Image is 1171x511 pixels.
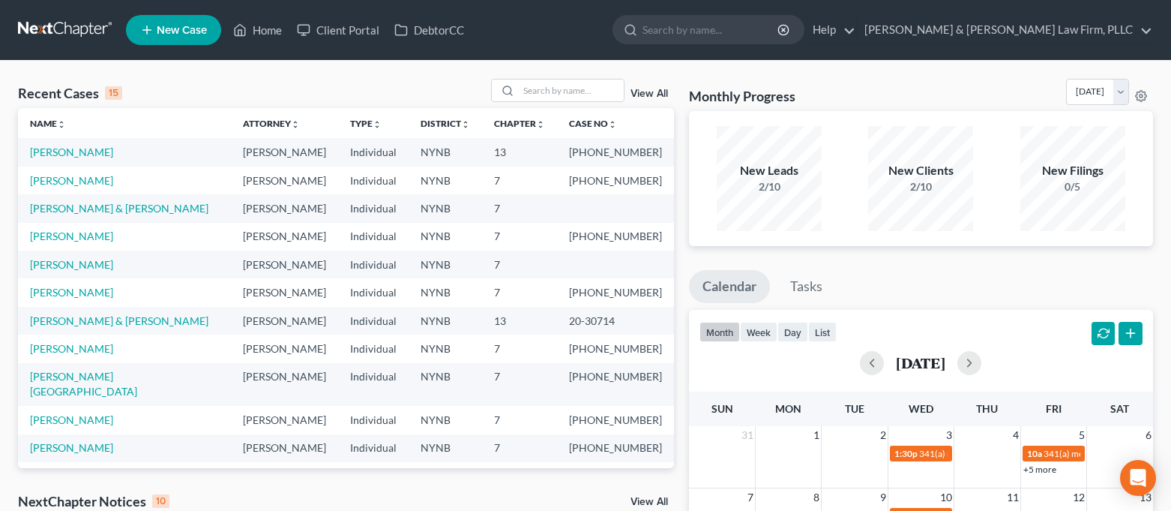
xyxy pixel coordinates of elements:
h3: Monthly Progress [689,87,795,105]
a: [PERSON_NAME] & [PERSON_NAME] [30,202,208,215]
td: [PHONE_NUMBER] [557,363,674,406]
a: DebtorCC [387,17,472,44]
i: unfold_more [461,120,470,129]
i: unfold_more [608,120,617,129]
td: [PHONE_NUMBER] [557,167,674,194]
a: [PERSON_NAME] [30,230,113,242]
td: 20-30714 [557,307,674,335]
span: Thu [976,402,998,415]
h2: [DATE] [896,355,945,371]
span: 2 [879,426,888,444]
div: New Leads [717,162,822,179]
td: NYNB [409,194,482,222]
td: NYNB [409,406,482,434]
div: Open Intercom Messenger [1120,460,1156,496]
td: Individual [338,138,409,166]
a: Tasks [777,270,836,303]
td: Individual [338,462,409,490]
div: 2/10 [868,179,973,194]
span: Tue [845,402,864,415]
td: NYNB [409,138,482,166]
td: [PHONE_NUMBER] [557,434,674,462]
input: Search by name... [519,80,624,101]
td: Individual [338,363,409,406]
td: 7 [482,194,557,222]
span: 12 [1071,488,1086,506]
td: 7 [482,363,557,406]
span: Mon [775,402,801,415]
a: Calendar [689,270,770,303]
span: 4 [1011,426,1020,444]
td: [PERSON_NAME] [231,406,338,434]
td: Individual [338,307,409,335]
span: 6 [1144,426,1153,444]
div: 10 [152,494,169,508]
td: [PHONE_NUMBER] [557,278,674,306]
button: list [808,322,837,342]
td: NYNB [409,462,482,490]
a: Chapterunfold_more [494,118,545,129]
td: 7 [482,462,557,490]
div: NextChapter Notices [18,492,169,510]
td: Individual [338,251,409,278]
td: [PERSON_NAME] [231,251,338,278]
td: [PERSON_NAME] [231,223,338,251]
i: unfold_more [57,120,66,129]
td: [PHONE_NUMBER] [557,138,674,166]
td: [PERSON_NAME] [231,194,338,222]
span: 341(a) meeting for [PERSON_NAME] [919,448,1064,459]
a: [PERSON_NAME] & [PERSON_NAME] Law Firm, PLLC [857,17,1152,44]
i: unfold_more [291,120,300,129]
a: View All [630,89,668,99]
button: day [777,322,808,342]
span: 11 [1005,488,1020,506]
td: Individual [338,434,409,462]
span: 9 [879,488,888,506]
td: 7 [482,167,557,194]
span: 10a [1027,448,1042,459]
a: Case Nounfold_more [569,118,617,129]
span: 1 [812,426,821,444]
td: [PERSON_NAME] [231,138,338,166]
td: 7 [482,406,557,434]
a: [PERSON_NAME] [30,286,113,299]
a: [PERSON_NAME] [30,174,113,187]
span: 7 [746,488,755,506]
a: Districtunfold_more [421,118,470,129]
td: [PERSON_NAME] [231,167,338,194]
a: [PERSON_NAME] [30,146,113,158]
td: [PHONE_NUMBER] [557,223,674,251]
span: New Case [157,25,207,36]
a: View All [630,497,668,507]
td: [PERSON_NAME] [231,307,338,335]
button: week [740,322,777,342]
span: 10 [939,488,954,506]
td: NYNB [409,278,482,306]
a: [PERSON_NAME] [30,258,113,271]
a: [PERSON_NAME] [30,441,113,454]
span: Wed [909,402,933,415]
a: Client Portal [289,17,387,44]
a: [PERSON_NAME] & [PERSON_NAME] [30,314,208,327]
span: Sat [1110,402,1129,415]
td: NYNB [409,307,482,335]
div: 15 [105,86,122,100]
td: [PHONE_NUMBER] [557,406,674,434]
i: unfold_more [373,120,382,129]
span: 5 [1077,426,1086,444]
a: Help [805,17,855,44]
span: Fri [1046,402,1062,415]
span: 8 [812,488,821,506]
a: Home [226,17,289,44]
td: [PERSON_NAME] [231,278,338,306]
span: 1:30p [894,448,918,459]
td: NYNB [409,434,482,462]
td: 7 [482,223,557,251]
span: 3 [945,426,954,444]
div: 0/5 [1020,179,1125,194]
span: 13 [1138,488,1153,506]
a: +5 more [1023,464,1056,475]
a: Typeunfold_more [350,118,382,129]
a: Nameunfold_more [30,118,66,129]
td: NYNB [409,251,482,278]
